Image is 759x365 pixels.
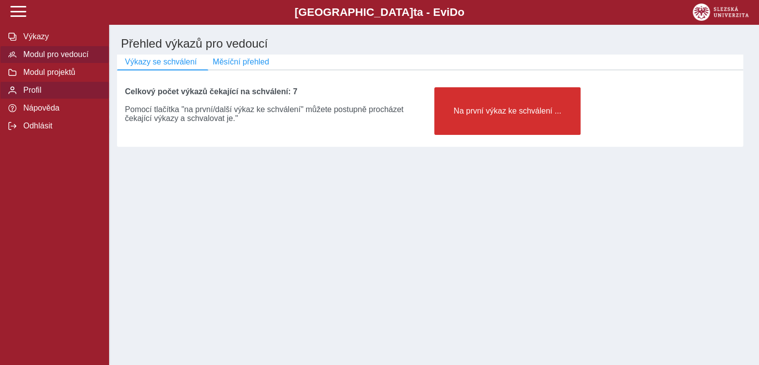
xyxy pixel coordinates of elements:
[458,6,465,18] span: o
[205,55,277,69] button: Měsíční přehled
[413,6,416,18] span: t
[20,122,101,130] span: Odhlásit
[117,55,205,69] button: Výkazy se schválení
[443,107,573,116] span: Na první výkaz ke schválení ...
[20,86,101,95] span: Profil
[30,6,729,19] b: [GEOGRAPHIC_DATA] a - Evi
[125,87,297,96] b: Celkový počet výkazů čekající na schválení: 7
[213,58,269,66] span: Měsíční přehled
[693,3,749,21] img: logo_web_su.png
[20,68,101,77] span: Modul projektů
[20,50,101,59] span: Modul pro vedoucí
[450,6,458,18] span: D
[20,32,101,41] span: Výkazy
[117,33,751,55] h1: Přehled výkazů pro vedoucí
[20,104,101,113] span: Nápověda
[125,96,426,123] div: Pomocí tlačítka "na první/další výkaz ke schválení" můžete postupně procházet čekající výkazy a s...
[125,58,197,66] span: Výkazy se schválení
[434,87,581,135] button: Na první výkaz ke schválení ...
